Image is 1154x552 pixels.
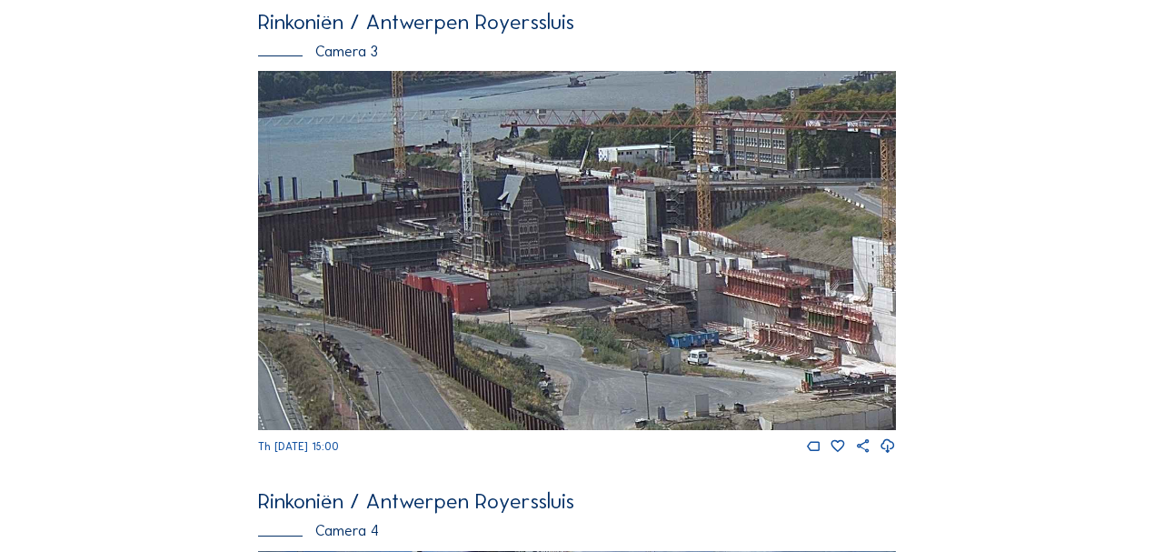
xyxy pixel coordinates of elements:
span: Th [DATE] 15:00 [258,440,339,453]
div: Camera 4 [258,523,896,538]
div: Camera 3 [258,44,896,59]
img: Image [258,71,896,430]
div: Rinkoniën / Antwerpen Royerssluis [258,12,896,34]
div: Rinkoniën / Antwerpen Royerssluis [258,491,896,513]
